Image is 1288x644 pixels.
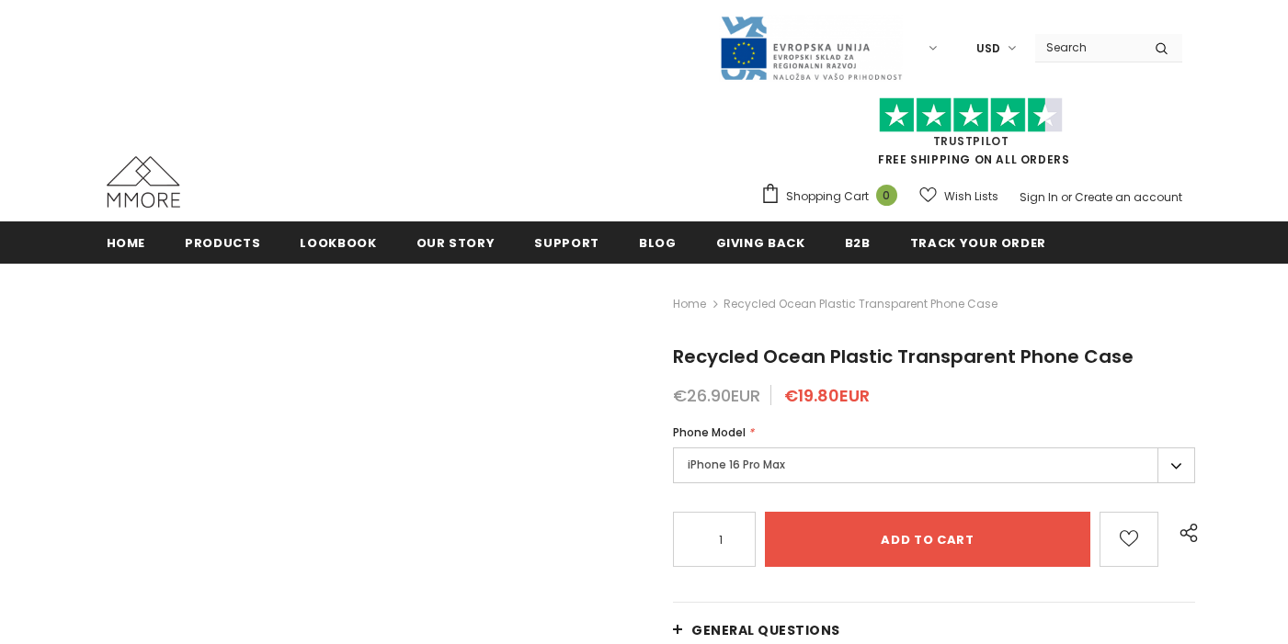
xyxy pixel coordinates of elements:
[673,447,1195,483] label: iPhone 16 Pro Max
[845,221,871,263] a: B2B
[534,234,599,252] span: support
[107,234,146,252] span: Home
[673,424,746,440] span: Phone Model
[416,221,496,263] a: Our Story
[691,621,840,639] span: General Questions
[910,221,1046,263] a: Track your order
[534,221,599,263] a: support
[976,40,1000,58] span: USD
[716,234,805,252] span: Giving back
[185,221,260,263] a: Products
[786,187,869,206] span: Shopping Cart
[1020,189,1058,205] a: Sign In
[879,97,1063,133] img: Trust Pilot Stars
[919,180,998,212] a: Wish Lists
[716,221,805,263] a: Giving back
[1061,189,1072,205] span: or
[639,221,677,263] a: Blog
[719,40,903,55] a: Javni Razpis
[944,187,998,206] span: Wish Lists
[933,133,1009,149] a: Trustpilot
[300,234,376,252] span: Lookbook
[673,344,1134,369] span: Recycled Ocean Plastic Transparent Phone Case
[760,183,906,210] a: Shopping Cart 0
[760,106,1182,167] span: FREE SHIPPING ON ALL ORDERS
[765,512,1089,567] input: Add to cart
[1035,34,1141,61] input: Search Site
[724,293,997,315] span: Recycled Ocean Plastic Transparent Phone Case
[673,293,706,315] a: Home
[416,234,496,252] span: Our Story
[876,185,897,206] span: 0
[910,234,1046,252] span: Track your order
[185,234,260,252] span: Products
[300,221,376,263] a: Lookbook
[639,234,677,252] span: Blog
[845,234,871,252] span: B2B
[107,156,180,208] img: MMORE Cases
[719,15,903,82] img: Javni Razpis
[1075,189,1182,205] a: Create an account
[784,384,870,407] span: €19.80EUR
[673,384,760,407] span: €26.90EUR
[107,221,146,263] a: Home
